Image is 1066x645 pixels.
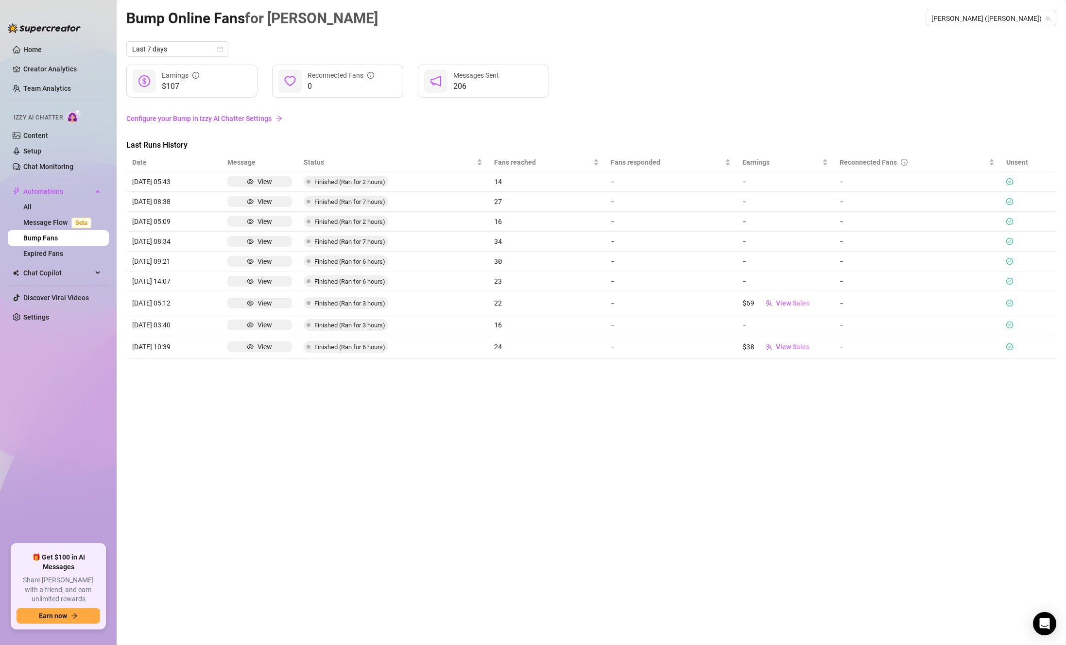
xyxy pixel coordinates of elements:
span: check-circle [1006,300,1013,306]
article: - [742,176,746,187]
article: - [742,256,746,267]
a: Discover Viral Videos [23,294,89,302]
span: calendar [217,46,223,52]
a: Expired Fans [23,250,63,257]
a: Team Analytics [23,85,71,92]
th: Message [222,153,297,172]
article: Bump Online Fans [126,7,378,30]
button: View Sales [757,339,817,355]
span: Finished (Ran for 2 hours) [314,218,385,225]
span: Izzy AI Chatter [14,113,63,122]
div: View [258,176,272,187]
article: $38 [742,341,754,352]
article: - [611,341,731,352]
article: 16 [494,320,599,330]
article: [DATE] 05:12 [132,298,216,308]
span: check-circle [1006,238,1013,245]
span: Finished (Ran for 3 hours) [314,300,385,307]
article: 22 [494,298,599,308]
span: eye [247,178,254,185]
article: - [611,256,731,267]
article: - [742,276,746,287]
article: - [611,236,731,247]
a: Setup [23,147,41,155]
div: Earnings [162,70,199,81]
article: 24 [494,341,599,352]
a: Bump Fans [23,234,58,242]
a: Message FlowBeta [23,219,95,226]
article: - [840,216,995,227]
span: check-circle [1006,258,1013,265]
article: 27 [494,196,599,207]
a: Home [23,46,42,53]
span: Beta [71,218,91,228]
span: Last 7 days [132,42,223,56]
a: Settings [23,313,49,321]
article: - [611,298,731,308]
span: Finished (Ran for 3 hours) [314,322,385,329]
div: View [258,341,272,352]
span: Earn now [39,612,67,620]
div: View [258,276,272,287]
div: View [258,320,272,330]
span: Finished (Ran for 6 hours) [314,278,385,285]
article: - [742,320,746,330]
span: 🎁 Get $100 in AI Messages [17,553,100,572]
button: View Sales [757,295,817,311]
article: [DATE] 05:43 [132,176,216,187]
a: Configure your Bump in Izzy AI Chatter Settings [126,113,1056,124]
span: eye [247,322,254,328]
article: - [840,276,995,287]
span: check-circle [1006,198,1013,205]
img: Chat Copilot [13,270,19,276]
span: eye [247,198,254,205]
th: Fans reached [488,153,605,172]
div: Reconnected Fans [840,157,987,168]
span: Finished (Ran for 7 hours) [314,198,385,205]
article: - [840,341,995,352]
span: eye [247,343,254,350]
article: - [840,176,995,187]
div: View [258,256,272,267]
article: - [742,196,746,207]
article: 23 [494,276,599,287]
span: Status [304,157,475,168]
article: - [840,298,995,308]
article: [DATE] 10:39 [132,341,216,352]
span: check-circle [1006,218,1013,225]
article: - [742,236,746,247]
div: View [258,196,272,207]
span: Finished (Ran for 2 hours) [314,178,385,186]
a: Content [23,132,48,139]
span: heart [284,75,296,87]
span: $107 [162,81,199,92]
article: 14 [494,176,599,187]
span: View Sales [776,299,809,307]
a: Configure your Bump in Izzy AI Chatter Settingsarrow-right [126,109,1056,128]
article: - [840,320,995,330]
span: arrow-right [275,115,282,122]
div: View [258,236,272,247]
span: notification [430,75,442,87]
img: AI Chatter [67,109,82,123]
article: - [611,276,731,287]
div: View [258,216,272,227]
a: All [23,203,32,211]
span: eye [247,258,254,265]
span: check-circle [1006,322,1013,328]
article: [DATE] 14:07 [132,276,216,287]
th: Date [126,153,222,172]
article: - [611,176,731,187]
span: team [765,343,772,350]
span: 0 [308,81,374,92]
article: - [840,196,995,207]
span: Automations [23,184,92,199]
span: for [PERSON_NAME] [245,10,378,27]
span: Chat Copilot [23,265,92,281]
article: - [840,236,995,247]
span: eye [247,238,254,245]
span: info-circle [192,72,199,79]
span: Finished (Ran for 7 hours) [314,238,385,245]
span: eye [247,300,254,306]
th: Unsent [1000,153,1034,172]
